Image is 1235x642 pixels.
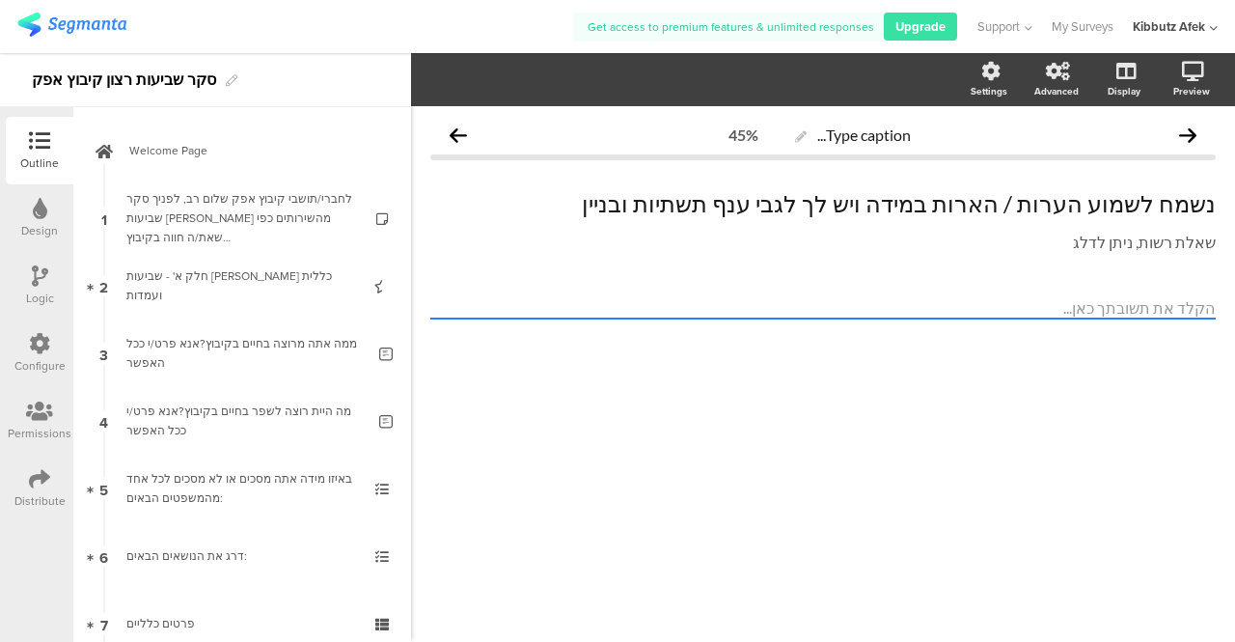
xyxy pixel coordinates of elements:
span: Upgrade [895,17,946,36]
a: 2 חלק א' - שביעות [PERSON_NAME] כללית ועמדות [78,252,406,320]
div: באיזו מידה אתה מסכים או לא מסכים לכל אחד מהמשפטים הבאים: [126,469,357,508]
a: 1 לחברי/תושבי קיבוץ אפק שלום רב, לפניך סקר שביעות [PERSON_NAME] מהשירותים כפי שאת/ה חווה בקיבוץ [... [78,184,406,252]
div: Permissions [8,425,71,442]
div: Configure [14,357,66,375]
a: 3 ממה אתה מרוצה בחיים בקיבוץ?אנא פרט/י ככל האפשר [78,320,406,387]
div: Outline [20,154,59,172]
a: 4 מה היית רוצה לשפר בחיים בקיבוץ?אנא פרט/י ככל האפשר [78,387,406,455]
div: Distribute [14,492,66,510]
div: Advanced [1034,84,1079,98]
a: 5 באיזו מידה אתה מסכים או לא מסכים לכל אחד מהמשפטים הבאים: [78,455,406,522]
p: נשמח לשמוע הערות / הארות במידה ויש לך לגבי ענף תשתיות ובניין [430,189,1216,218]
a: 6 דרג את הנושאים הבאים: [78,522,406,590]
span: 2 [99,275,108,296]
div: Settings [971,84,1007,98]
div: חלק א' - שביעות רצון כללית ועמדות [126,266,357,305]
div: Design [21,222,58,239]
div: Preview [1173,84,1210,98]
span: Support [977,17,1020,36]
span: 4 [99,410,108,432]
div: Logic [26,290,54,307]
div: לחברי/תושבי קיבוץ אפק שלום רב, לפניך סקר שביעות רצון מהשירותים כפי שאת/ה חווה בקיבוץ אפק.הסקר נער... [126,189,357,247]
img: segmanta logo [17,13,126,37]
div: סקר שביעות רצון קיבוץ אפק [32,65,216,96]
span: 3 [99,343,108,364]
span: 6 [99,545,108,567]
div: דרג את הנושאים הבאים: [126,546,357,566]
div: מה היית רוצה לשפר בחיים בקיבוץ?אנא פרט/י ככל האפשר [126,402,365,440]
a: Welcome Page [78,117,406,184]
div: Kibbutz Afek [1133,17,1205,36]
p: שאלת רשות, ניתן לדלג [430,233,1216,252]
span: Type caption... [817,126,911,144]
div: ממה אתה מרוצה בחיים בקיבוץ?אנא פרט/י ככל האפשר [126,334,365,373]
span: 5 [99,478,108,499]
div: 45% [728,126,758,144]
span: 7 [100,613,108,634]
span: 1 [101,208,107,229]
div: פרטים כלליים [126,614,357,633]
span: Get access to premium features & unlimited responses [588,18,874,36]
span: Welcome Page [129,141,376,160]
div: Display [1108,84,1140,98]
